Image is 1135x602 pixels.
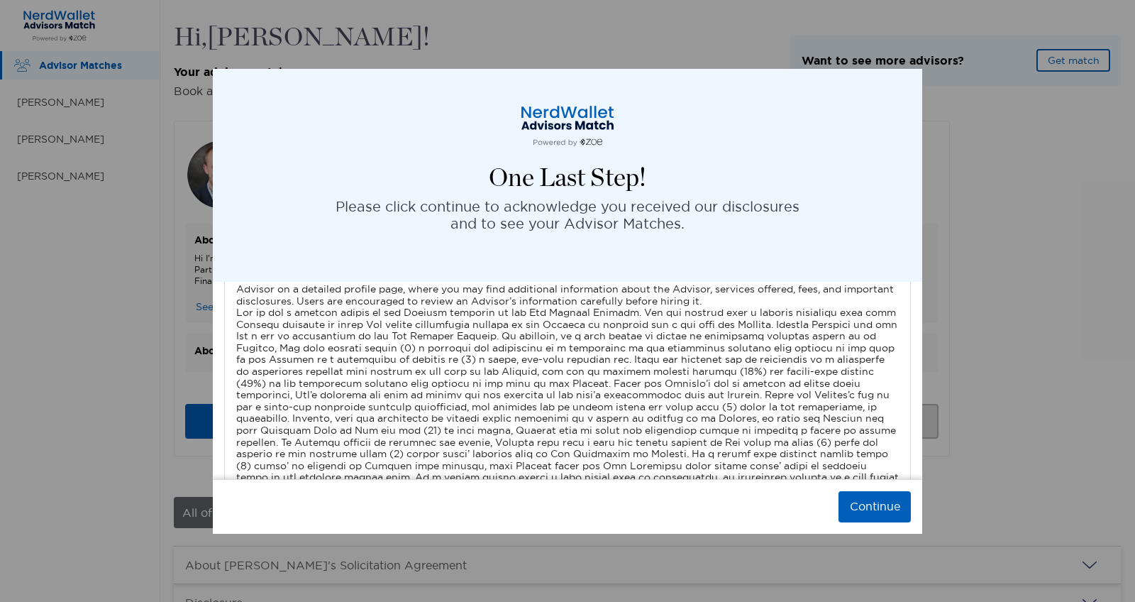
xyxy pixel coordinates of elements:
[497,104,638,147] img: logo
[213,69,922,534] div: modal
[838,491,911,522] button: Continue
[489,164,646,192] h4: One Last Step!
[336,198,799,232] p: Please click continue to acknowledge you received our disclosures and to see your Advisor Matches.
